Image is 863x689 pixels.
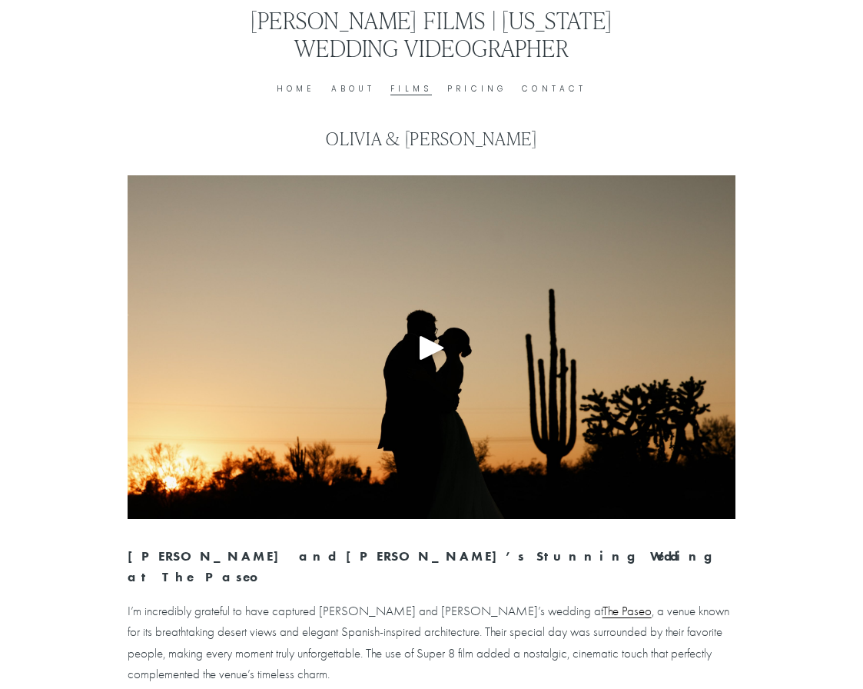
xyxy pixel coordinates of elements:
strong: [PERSON_NAME] and [PERSON_NAME]’s Stunning Wedding at The Paseo [128,548,727,584]
h1: Olivia & [PERSON_NAME] [128,127,736,148]
a: About [331,82,376,96]
div: Play [413,329,450,366]
a: Contact [522,82,586,96]
a: [PERSON_NAME] Films | [US_STATE] Wedding Videographer [251,4,612,63]
a: Pricing [447,82,506,96]
p: I’m incredibly grateful to have captured [PERSON_NAME] and [PERSON_NAME]’s wedding at , a venue k... [128,601,736,684]
a: Home [277,82,316,96]
a: The Paseo [602,604,652,618]
a: Films [390,82,432,96]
